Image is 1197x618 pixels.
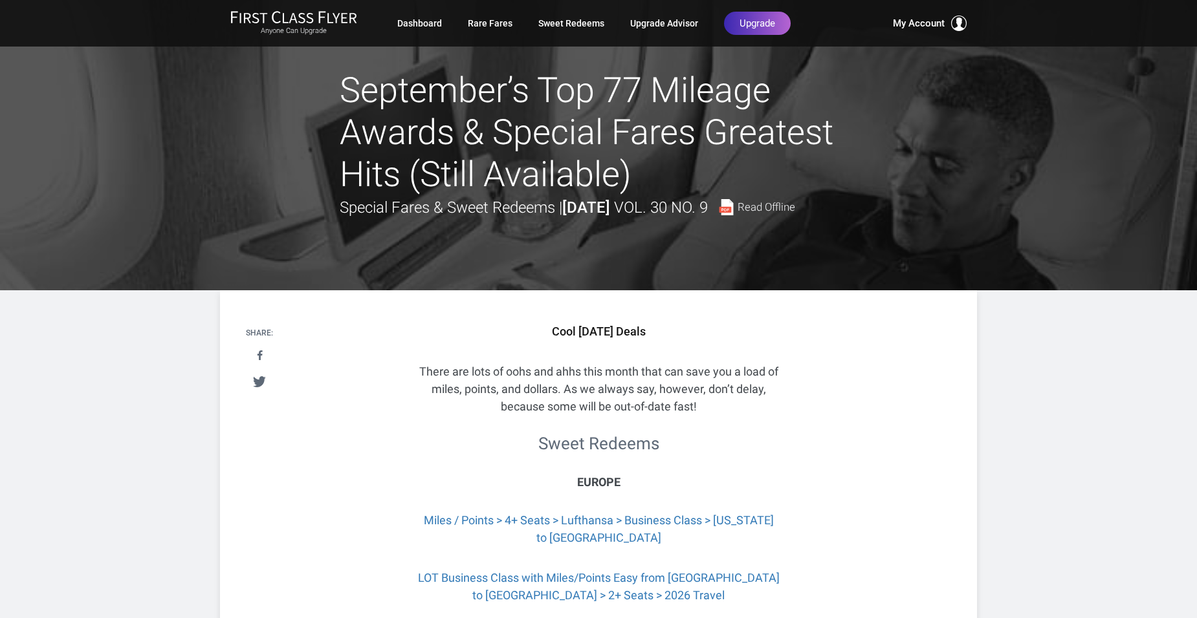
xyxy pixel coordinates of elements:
[718,199,795,215] a: Read Offline
[424,513,774,544] a: Miles / Points > 4+ Seats > Lufthansa > Business Class > [US_STATE] to [GEOGRAPHIC_DATA]
[630,12,698,35] a: Upgrade Advisor
[468,12,512,35] a: Rare Fares
[230,10,357,24] img: First Class Flyer
[246,329,273,337] h4: Share:
[614,198,708,217] span: Vol. 30 No. 9
[893,16,967,31] button: My Account
[893,16,945,31] span: My Account
[417,363,780,415] p: There are lots of oohs and ahhs this month that can save you a load of miles, points, and dollars...
[417,434,780,453] h2: Sweet Redeems
[230,10,357,36] a: First Class FlyerAnyone Can Upgrade
[340,70,857,195] h1: September’s Top 77 Mileage Awards & Special Fares Greatest Hits (Still Available)
[738,202,795,213] span: Read Offline
[247,344,273,368] a: Share
[538,12,604,35] a: Sweet Redeems
[718,199,734,215] img: pdf-file.svg
[418,571,780,602] a: LOT Business Class with Miles/Points Easy from [GEOGRAPHIC_DATA] to [GEOGRAPHIC_DATA] > 2+ Seats ...
[340,195,795,220] div: Special Fares & Sweet Redeems |
[552,325,646,338] b: Cool [DATE] Deals
[562,198,610,217] strong: [DATE]
[230,27,357,36] small: Anyone Can Upgrade
[724,12,791,35] a: Upgrade
[417,476,780,489] h3: Europe
[247,370,273,394] a: Tweet
[397,12,442,35] a: Dashboard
